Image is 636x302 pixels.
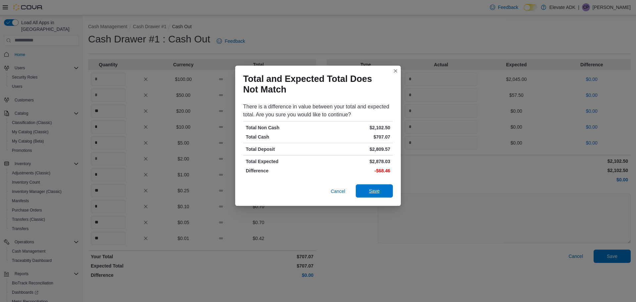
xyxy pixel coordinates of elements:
[246,158,317,165] p: Total Expected
[319,158,390,165] p: $2,878.03
[243,74,388,95] h1: Total and Expected Total Does Not Match
[392,67,399,75] button: Closes this modal window
[246,146,317,152] p: Total Deposit
[319,146,390,152] p: $2,809.57
[243,103,393,119] div: There is a difference in value between your total and expected total. Are you sure you would like...
[331,188,345,195] span: Cancel
[369,188,380,194] span: Save
[246,134,317,140] p: Total Cash
[246,167,317,174] p: Difference
[319,167,390,174] p: -$68.46
[319,134,390,140] p: $707.07
[319,124,390,131] p: $2,102.50
[356,184,393,198] button: Save
[328,185,348,198] button: Cancel
[246,124,317,131] p: Total Non Cash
